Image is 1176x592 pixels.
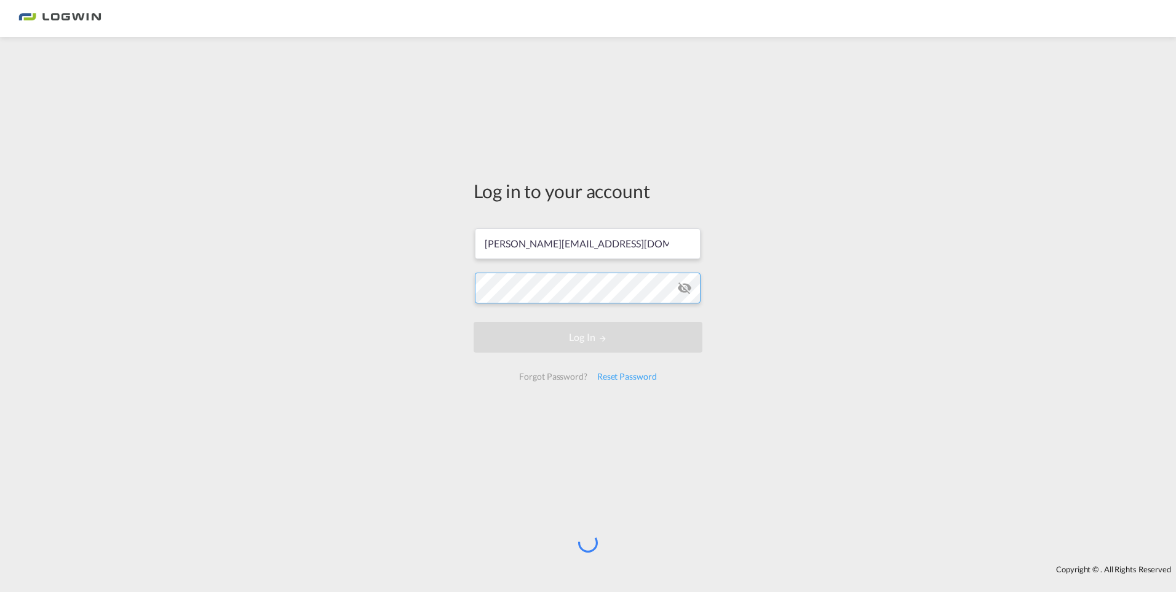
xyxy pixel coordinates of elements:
[18,5,101,33] img: bc73a0e0d8c111efacd525e4c8ad7d32.png
[474,322,702,353] button: LOGIN
[592,366,662,388] div: Reset Password
[475,228,701,259] input: Enter email/phone number
[474,178,702,204] div: Log in to your account
[514,366,592,388] div: Forgot Password?
[677,281,692,295] md-icon: icon-eye-off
